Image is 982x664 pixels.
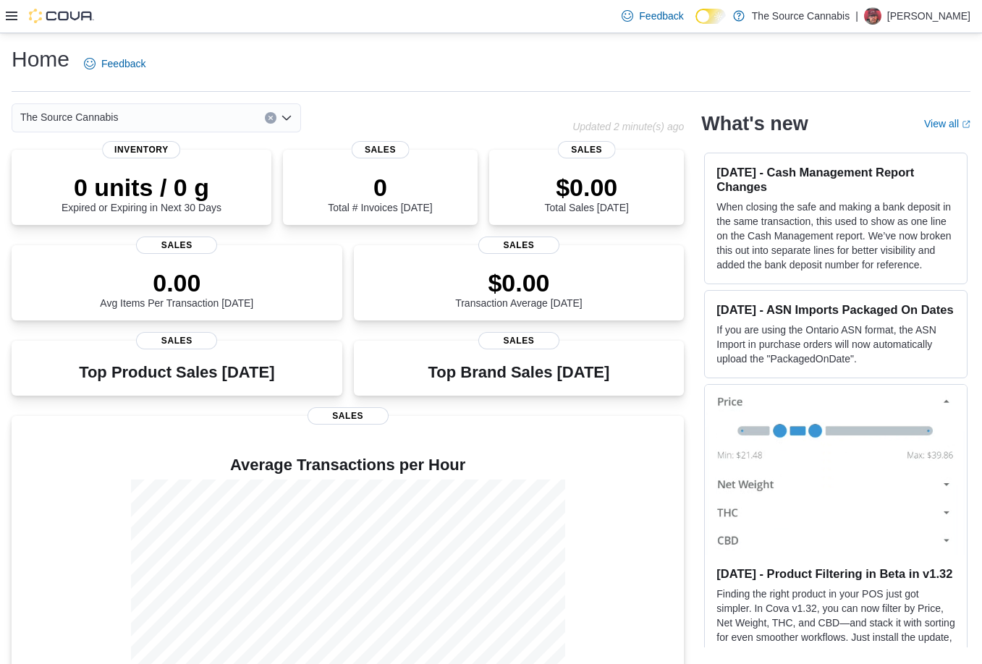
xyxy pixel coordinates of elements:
span: Sales [136,332,217,349]
h2: What's new [701,112,808,135]
span: Sales [478,332,559,349]
h3: [DATE] - Product Filtering in Beta in v1.32 [716,566,955,581]
div: Expired or Expiring in Next 30 Days [62,173,221,213]
p: The Source Cannabis [752,7,850,25]
div: Levi Tolman [864,7,881,25]
h1: Home [12,45,69,74]
h3: Top Brand Sales [DATE] [428,364,610,381]
span: Feedback [639,9,683,23]
span: Sales [136,237,217,254]
span: Inventory [103,141,181,158]
p: 0.00 [100,268,253,297]
a: Feedback [616,1,689,30]
svg: External link [962,120,970,129]
div: Avg Items Per Transaction [DATE] [100,268,253,309]
a: View allExternal link [924,118,970,129]
span: Sales [478,237,559,254]
p: $0.00 [455,268,583,297]
p: $0.00 [544,173,628,202]
span: Sales [557,141,616,158]
p: Updated 2 minute(s) ago [572,121,684,132]
p: When closing the safe and making a bank deposit in the same transaction, this used to show as one... [716,200,955,272]
span: Dark Mode [695,24,696,25]
span: Feedback [101,56,145,71]
button: Open list of options [281,112,292,124]
h3: [DATE] - Cash Management Report Changes [716,165,955,194]
h4: Average Transactions per Hour [23,456,672,474]
span: The Source Cannabis [20,108,118,126]
span: Sales [308,407,389,425]
a: Feedback [78,49,151,78]
p: | [855,7,858,25]
p: [PERSON_NAME] [887,7,970,25]
span: Sales [351,141,410,158]
p: If you are using the Ontario ASN format, the ASN Import in purchase orders will now automatically... [716,323,955,366]
h3: Top Product Sales [DATE] [79,364,274,381]
img: Cova [29,9,94,23]
em: Beta Features [758,646,822,657]
h3: [DATE] - ASN Imports Packaged On Dates [716,302,955,317]
div: Total # Invoices [DATE] [328,173,432,213]
div: Total Sales [DATE] [544,173,628,213]
div: Transaction Average [DATE] [455,268,583,309]
input: Dark Mode [695,9,726,24]
p: 0 [328,173,432,202]
button: Clear input [265,112,276,124]
p: 0 units / 0 g [62,173,221,202]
